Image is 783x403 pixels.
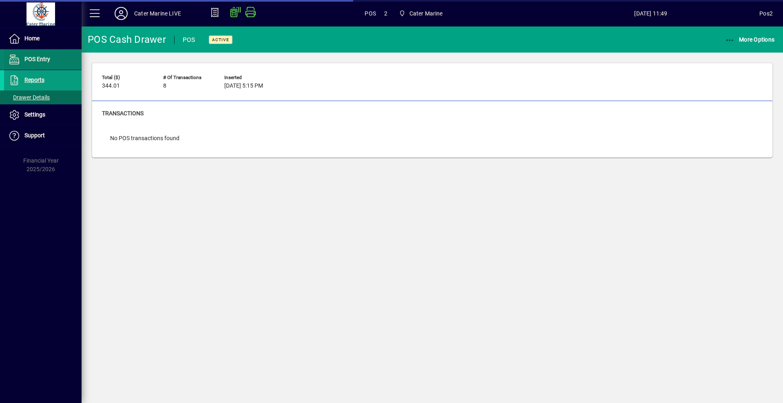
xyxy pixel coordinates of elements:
[725,36,775,43] span: More Options
[24,111,45,118] span: Settings
[723,32,777,47] button: More Options
[102,83,120,89] span: 344.01
[759,7,773,20] div: Pos2
[224,75,273,80] span: Inserted
[396,6,446,21] span: Cater Marine
[24,77,44,83] span: Reports
[212,37,229,42] span: Active
[409,7,443,20] span: Cater Marine
[102,110,144,117] span: Transactions
[8,94,50,101] span: Drawer Details
[102,126,188,151] div: No POS transactions found
[4,49,82,70] a: POS Entry
[542,7,760,20] span: [DATE] 11:49
[163,83,166,89] span: 8
[108,6,134,21] button: Profile
[384,7,387,20] span: 2
[183,33,195,46] div: POS
[4,105,82,125] a: Settings
[365,7,376,20] span: POS
[134,7,181,20] div: Cater Marine LIVE
[24,56,50,62] span: POS Entry
[24,132,45,139] span: Support
[88,33,166,46] div: POS Cash Drawer
[102,75,151,80] span: Total ($)
[4,126,82,146] a: Support
[224,83,263,89] span: [DATE] 5:15 PM
[163,75,212,80] span: # of Transactions
[24,35,40,42] span: Home
[4,29,82,49] a: Home
[4,90,82,104] a: Drawer Details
